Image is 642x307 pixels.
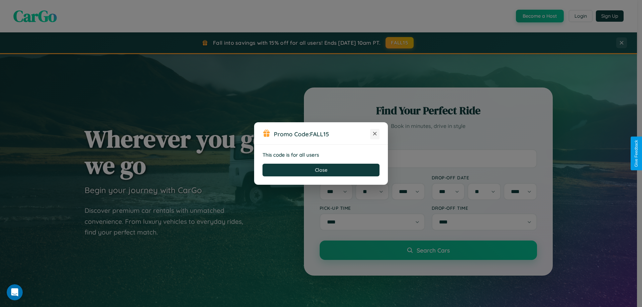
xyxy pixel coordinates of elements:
iframe: Intercom live chat [7,284,23,300]
b: FALL15 [310,130,329,138]
h3: Promo Code: [274,130,370,138]
div: Give Feedback [634,140,639,167]
strong: This code is for all users [262,152,319,158]
button: Close [262,164,380,176]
